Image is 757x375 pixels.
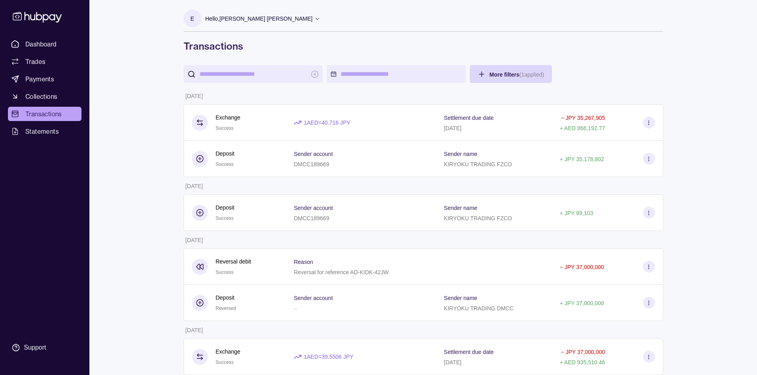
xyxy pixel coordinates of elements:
[294,305,297,312] p: –
[8,72,81,86] a: Payments
[190,14,194,23] p: E
[199,65,307,83] input: search
[8,339,81,356] a: Support
[444,161,512,167] p: KIRYOKU TRADING FZCO
[186,237,203,243] p: [DATE]
[216,293,236,302] p: Deposit
[216,306,236,311] span: Reversed
[444,125,461,131] p: [DATE]
[216,347,240,356] p: Exchange
[560,210,593,216] p: + JPY 89,103
[205,14,313,23] p: Hello, [PERSON_NAME] [PERSON_NAME]
[294,151,333,157] p: Sender account
[294,205,333,211] p: Sender account
[294,295,333,301] p: Sender account
[444,349,494,355] p: Settlement due date
[184,40,663,52] h1: Transactions
[444,205,477,211] p: Sender name
[294,215,329,221] p: DMCC189669
[216,162,234,167] span: Success
[294,161,329,167] p: DMCC189669
[8,37,81,51] a: Dashboard
[444,115,494,121] p: Settlement due date
[25,92,57,101] span: Collections
[216,360,234,365] span: Success
[294,259,313,265] p: Reason
[560,125,605,131] p: + AED 866,192.77
[560,300,604,306] p: + JPY 37,000,000
[294,269,389,275] p: Reversal for reference AD-KIDK-42JW
[8,89,81,104] a: Collections
[216,203,234,212] p: Deposit
[216,125,234,131] span: Success
[186,93,203,99] p: [DATE]
[470,65,552,83] button: More filters(1applied)
[216,113,240,122] p: Exchange
[186,327,203,333] p: [DATE]
[216,149,234,158] p: Deposit
[444,295,477,301] p: Sender name
[561,115,605,121] p: − JPY 35,267,905
[25,39,57,49] span: Dashboard
[8,124,81,138] a: Statements
[560,156,604,162] p: + JPY 35,178,802
[24,343,46,352] div: Support
[216,257,252,266] p: Reversal debit
[186,183,203,189] p: [DATE]
[444,305,513,312] p: KIRYOKU TRADING DMCC
[8,107,81,121] a: Transactions
[304,118,350,127] p: 1 AED = 40.716 JPY
[25,74,54,84] span: Payments
[25,109,62,119] span: Transactions
[8,54,81,69] a: Trades
[560,359,605,365] p: + AED 935,510.46
[560,264,604,270] p: − JPY 37,000,000
[444,215,512,221] p: KIRYOKU TRADING FZCO
[25,127,59,136] span: Statements
[216,269,234,275] span: Success
[444,359,461,365] p: [DATE]
[444,151,477,157] p: Sender name
[216,215,234,221] span: Success
[490,71,544,78] span: More filters
[519,71,544,78] p: ( 1 applied)
[25,57,45,66] span: Trades
[304,352,353,361] p: 1 AED = 39.5506 JPY
[561,349,605,355] p: − JPY 37,000,000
